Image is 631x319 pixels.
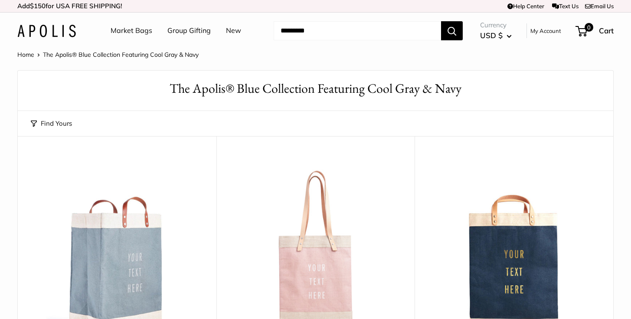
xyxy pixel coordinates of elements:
[552,3,579,10] a: Text Us
[226,24,241,37] a: New
[585,3,614,10] a: Email Us
[43,51,199,59] span: The Apolis® Blue Collection Featuring Cool Gray & Navy
[585,23,593,32] span: 0
[17,49,199,60] nav: Breadcrumb
[111,24,152,37] a: Market Bags
[274,21,441,40] input: Search...
[17,25,76,37] img: Apolis
[576,24,614,38] a: 0 Cart
[17,51,34,59] a: Home
[31,79,600,98] h1: The Apolis® Blue Collection Featuring Cool Gray & Navy
[599,26,614,35] span: Cart
[507,3,544,10] a: Help Center
[31,117,72,130] button: Find Yours
[480,29,512,42] button: USD $
[530,26,561,36] a: My Account
[30,2,46,10] span: $150
[480,19,512,31] span: Currency
[441,21,463,40] button: Search
[167,24,211,37] a: Group Gifting
[480,31,503,40] span: USD $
